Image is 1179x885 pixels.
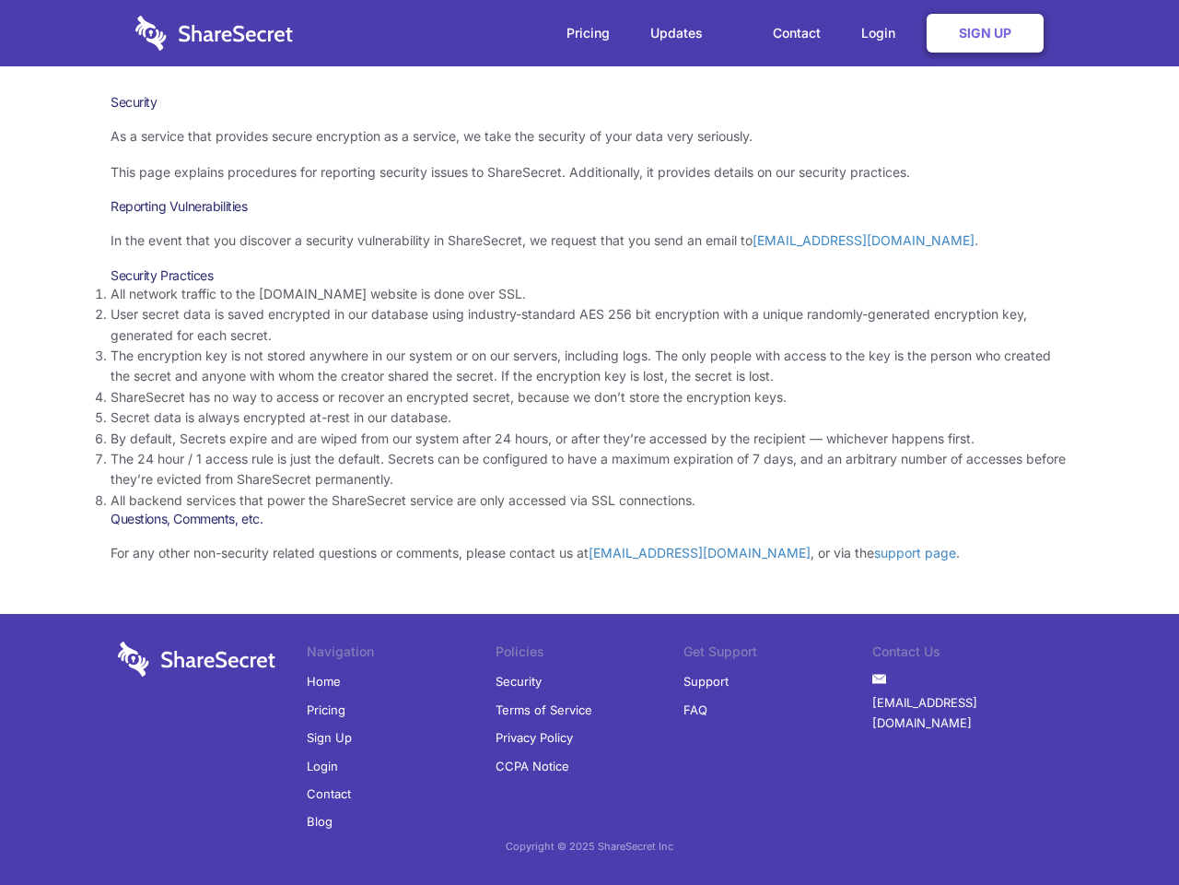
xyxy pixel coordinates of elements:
[307,780,351,808] a: Contact
[111,407,1068,428] li: Secret data is always encrypted at-rest in our database.
[496,642,684,667] li: Policies
[111,490,1068,511] li: All backend services that power the ShareSecret service are only accessed via SSL connections.
[927,14,1044,53] a: Sign Up
[111,267,1068,284] h3: Security Practices
[135,16,293,51] img: logo-wordmark-white-trans-d4663122ce5f474addd5e946df7df03e33cb6a1c49d2221995e7729f52c070b2.svg
[754,5,839,62] a: Contact
[548,5,628,62] a: Pricing
[111,387,1068,407] li: ShareSecret has no way to access or recover an encrypted secret, because we don’t store the encry...
[753,232,975,248] a: [EMAIL_ADDRESS][DOMAIN_NAME]
[111,346,1068,387] li: The encryption key is not stored anywhere in our system or on our servers, including logs. The on...
[307,752,338,780] a: Login
[307,667,341,695] a: Home
[111,511,1068,527] h3: Questions, Comments, etc.
[111,304,1068,346] li: User secret data is saved encrypted in our database using industry-standard AES 256 bit encryptio...
[111,449,1068,490] li: The 24 hour / 1 access rule is just the default. Secrets can be configured to have a maximum expi...
[843,5,923,62] a: Login
[111,429,1068,449] li: By default, Secrets expire and are wiped from our system after 24 hours, or after they’re accesse...
[307,642,496,667] li: Navigation
[111,94,1068,111] h1: Security
[111,162,1068,183] p: This page explains procedures for reporting security issues to ShareSecret. Additionally, it prov...
[874,545,956,560] a: support page
[872,689,1061,737] a: [EMAIL_ADDRESS][DOMAIN_NAME]
[683,696,707,724] a: FAQ
[307,808,333,835] a: Blog
[589,545,811,560] a: [EMAIL_ADDRESS][DOMAIN_NAME]
[307,696,345,724] a: Pricing
[111,284,1068,304] li: All network traffic to the [DOMAIN_NAME] website is done over SSL.
[307,724,352,751] a: Sign Up
[496,667,542,695] a: Security
[111,543,1068,563] p: For any other non-security related questions or comments, please contact us at , or via the .
[496,724,573,751] a: Privacy Policy
[872,642,1061,667] li: Contact Us
[118,642,275,677] img: logo-wordmark-white-trans-d4663122ce5f474addd5e946df7df03e33cb6a1c49d2221995e7729f52c070b2.svg
[496,752,569,780] a: CCPA Notice
[683,667,729,695] a: Support
[683,642,872,667] li: Get Support
[111,230,1068,251] p: In the event that you discover a security vulnerability in ShareSecret, we request that you send ...
[111,126,1068,147] p: As a service that provides secure encryption as a service, we take the security of your data very...
[111,198,1068,215] h3: Reporting Vulnerabilities
[496,696,592,724] a: Terms of Service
